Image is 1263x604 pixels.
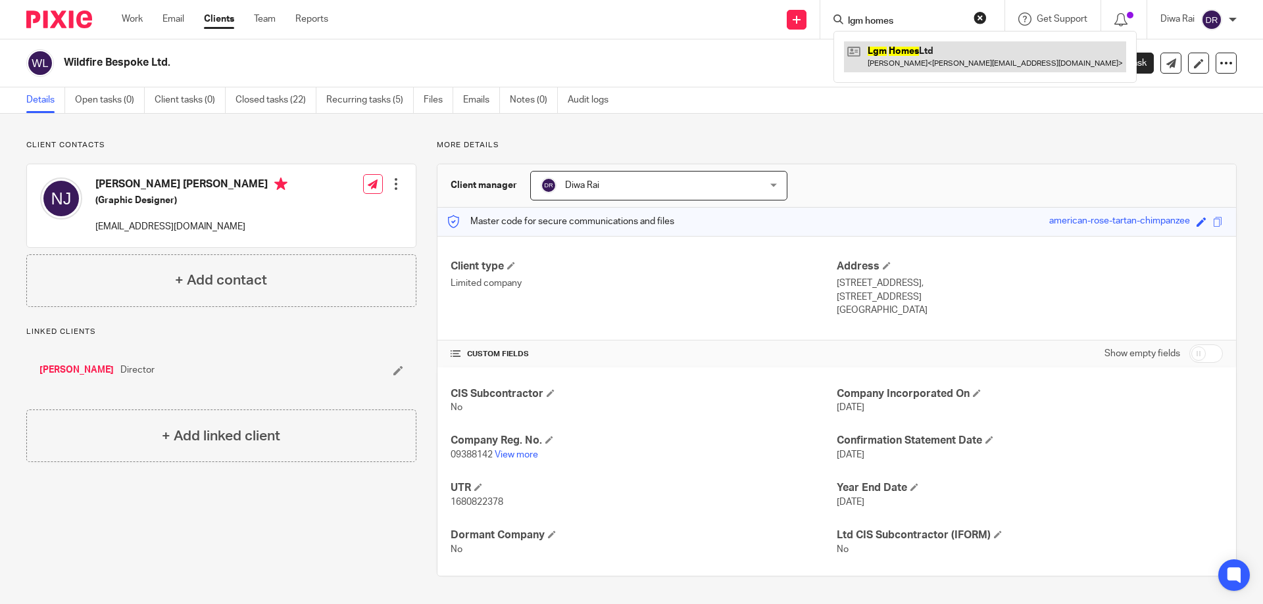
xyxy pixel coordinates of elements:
[26,327,416,337] p: Linked clients
[541,177,557,193] img: svg%3E
[837,528,1223,542] h4: Ltd CIS Subcontractor (IFORM)
[235,87,316,113] a: Closed tasks (22)
[1160,12,1195,26] p: Diwa Rai
[274,177,287,191] i: Primary
[837,290,1223,304] p: [STREET_ADDRESS]
[837,387,1223,401] h4: Company Incorporated On
[568,87,618,113] a: Audit logs
[26,87,65,113] a: Details
[95,177,287,194] h4: [PERSON_NAME] [PERSON_NAME]
[162,426,280,446] h4: + Add linked client
[1049,214,1190,229] div: american-rose-tartan-chimpanzee
[75,87,145,113] a: Open tasks (0)
[451,403,462,412] span: No
[295,12,328,26] a: Reports
[451,498,503,507] span: 1680822378
[451,387,837,401] h4: CIS Subcontractor
[447,215,674,228] p: Master code for secure communications and files
[1037,14,1087,24] span: Get Support
[451,179,517,192] h3: Client manager
[451,434,837,448] h4: Company Reg. No.
[326,87,414,113] a: Recurring tasks (5)
[451,260,837,273] h4: Client type
[26,140,416,151] p: Client contacts
[95,220,287,233] p: [EMAIL_ADDRESS][DOMAIN_NAME]
[122,12,143,26] a: Work
[64,56,859,70] h2: Wildfire Bespoke Ltd.
[451,450,493,459] span: 09388142
[162,12,184,26] a: Email
[451,481,837,495] h4: UTR
[837,434,1223,448] h4: Confirmation Statement Date
[837,498,864,507] span: [DATE]
[424,87,453,113] a: Files
[95,194,287,207] h5: (Graphic Designer)
[510,87,558,113] a: Notes (0)
[120,363,155,377] span: Director
[495,450,538,459] a: View more
[837,450,864,459] span: [DATE]
[837,545,849,554] span: No
[26,49,54,77] img: svg%3E
[837,260,1223,273] h4: Address
[847,16,965,28] input: Search
[39,363,114,377] a: [PERSON_NAME]
[40,177,82,220] img: svg%3E
[1201,9,1222,30] img: svg%3E
[837,403,864,412] span: [DATE]
[204,12,234,26] a: Clients
[175,270,267,290] h4: + Add contact
[451,349,837,360] h4: CUSTOM FIELDS
[837,304,1223,317] p: [GEOGRAPHIC_DATA]
[437,140,1237,151] p: More details
[451,528,837,542] h4: Dormant Company
[155,87,226,113] a: Client tasks (0)
[837,481,1223,495] h4: Year End Date
[463,87,500,113] a: Emails
[974,11,987,24] button: Clear
[26,11,92,28] img: Pixie
[254,12,276,26] a: Team
[565,181,599,190] span: Diwa Rai
[451,545,462,554] span: No
[451,277,837,290] p: Limited company
[1104,347,1180,360] label: Show empty fields
[837,277,1223,290] p: [STREET_ADDRESS],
